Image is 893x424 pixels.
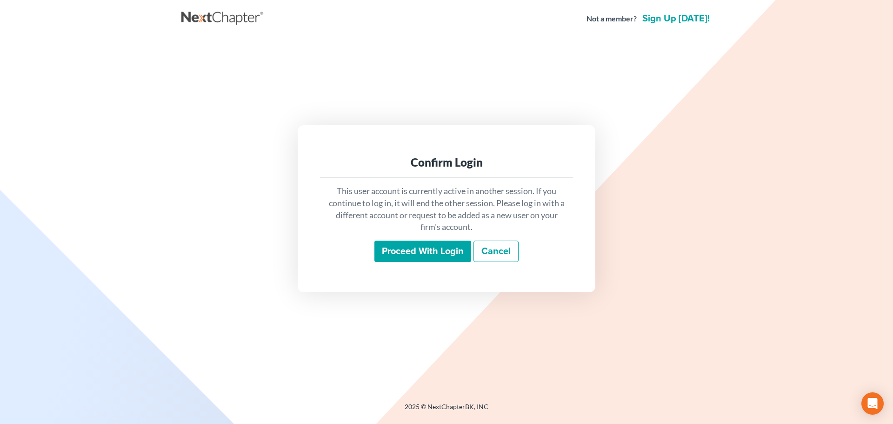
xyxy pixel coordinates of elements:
[327,155,566,170] div: Confirm Login
[473,241,519,262] a: Cancel
[640,14,712,23] a: Sign up [DATE]!
[586,13,637,24] strong: Not a member?
[861,392,884,415] div: Open Intercom Messenger
[374,241,471,262] input: Proceed with login
[327,185,566,233] p: This user account is currently active in another session. If you continue to log in, it will end ...
[181,402,712,419] div: 2025 © NextChapterBK, INC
